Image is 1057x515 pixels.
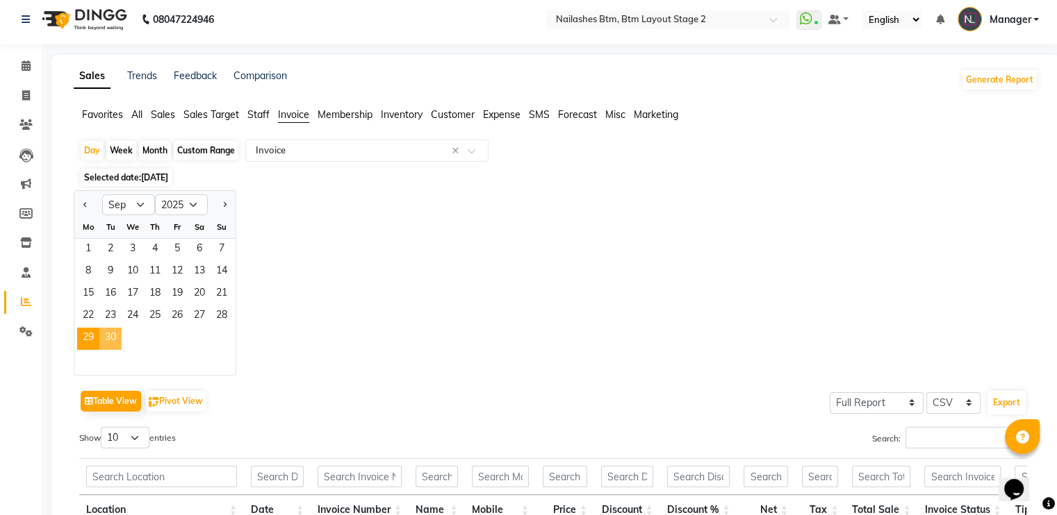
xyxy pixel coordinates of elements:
div: Su [211,216,233,238]
select: Select month [102,194,155,215]
span: 3 [122,239,144,261]
button: Next month [219,194,230,216]
img: Manager [958,7,982,31]
span: Expense [483,108,521,121]
span: 11 [144,261,166,283]
div: Saturday, September 27, 2025 [188,305,211,328]
input: Search Price [543,466,587,487]
div: Wednesday, September 17, 2025 [122,283,144,305]
div: Wednesday, September 24, 2025 [122,305,144,328]
span: 10 [122,261,144,283]
input: Search Total Sale [852,466,910,487]
span: 12 [166,261,188,283]
span: 26 [166,305,188,328]
input: Search Location [86,466,237,487]
input: Search Invoice Status [924,466,1001,487]
div: Month [139,141,171,160]
button: Previous month [80,194,91,216]
span: 14 [211,261,233,283]
span: Inventory [381,108,423,121]
span: 24 [122,305,144,328]
div: Sunday, September 28, 2025 [211,305,233,328]
input: Search Name [416,466,457,487]
a: Comparison [233,69,287,82]
input: Search Invoice Number [318,466,402,487]
span: Membership [318,108,372,121]
label: Search: [872,427,1027,448]
div: Thursday, September 4, 2025 [144,239,166,261]
span: Sales [151,108,175,121]
span: Manager [989,12,1031,27]
div: Wednesday, September 3, 2025 [122,239,144,261]
span: Favorites [82,108,123,121]
span: 30 [99,328,122,350]
div: Friday, September 19, 2025 [166,283,188,305]
div: Tuesday, September 23, 2025 [99,305,122,328]
span: 8 [77,261,99,283]
a: Sales [74,64,110,89]
div: Saturday, September 6, 2025 [188,239,211,261]
div: Day [81,141,104,160]
span: 29 [77,328,99,350]
span: Forecast [558,108,597,121]
span: 6 [188,239,211,261]
span: SMS [529,108,550,121]
div: Tuesday, September 16, 2025 [99,283,122,305]
span: 9 [99,261,122,283]
div: Friday, September 5, 2025 [166,239,188,261]
div: Monday, September 29, 2025 [77,328,99,350]
span: 2 [99,239,122,261]
div: Saturday, September 20, 2025 [188,283,211,305]
span: Sales Target [183,108,239,121]
span: Customer [431,108,475,121]
div: Mo [77,216,99,238]
span: Marketing [634,108,678,121]
iframe: chat widget [999,459,1043,501]
input: Search Discount % [667,466,730,487]
div: Saturday, September 13, 2025 [188,261,211,283]
div: Monday, September 15, 2025 [77,283,99,305]
span: 16 [99,283,122,305]
span: 7 [211,239,233,261]
span: 15 [77,283,99,305]
div: Friday, September 12, 2025 [166,261,188,283]
div: Thursday, September 11, 2025 [144,261,166,283]
a: Trends [127,69,157,82]
div: Wednesday, September 10, 2025 [122,261,144,283]
div: We [122,216,144,238]
span: Invoice [278,108,309,121]
div: Monday, September 8, 2025 [77,261,99,283]
input: Search Discount [601,466,653,487]
input: Search Tax [802,466,839,487]
button: Pivot View [145,391,206,412]
div: Sa [188,216,211,238]
span: 20 [188,283,211,305]
span: 17 [122,283,144,305]
div: Sunday, September 21, 2025 [211,283,233,305]
input: Search Date [251,466,304,487]
div: Monday, September 22, 2025 [77,305,99,328]
div: Friday, September 26, 2025 [166,305,188,328]
div: Tuesday, September 30, 2025 [99,328,122,350]
span: 19 [166,283,188,305]
div: Tu [99,216,122,238]
span: [DATE] [141,172,168,183]
img: pivot.png [149,397,159,407]
button: Export [988,391,1026,414]
label: Show entries [79,427,176,448]
span: Misc [605,108,625,121]
span: 28 [211,305,233,328]
button: Table View [81,391,141,412]
div: Fr [166,216,188,238]
div: Sunday, September 7, 2025 [211,239,233,261]
button: Generate Report [962,70,1037,90]
select: Select year [155,194,208,215]
span: 4 [144,239,166,261]
div: Week [106,141,136,160]
div: Tuesday, September 2, 2025 [99,239,122,261]
span: Selected date: [81,169,172,186]
div: Tuesday, September 9, 2025 [99,261,122,283]
span: Clear all [452,144,464,158]
select: Showentries [101,427,149,448]
div: Custom Range [174,141,238,160]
